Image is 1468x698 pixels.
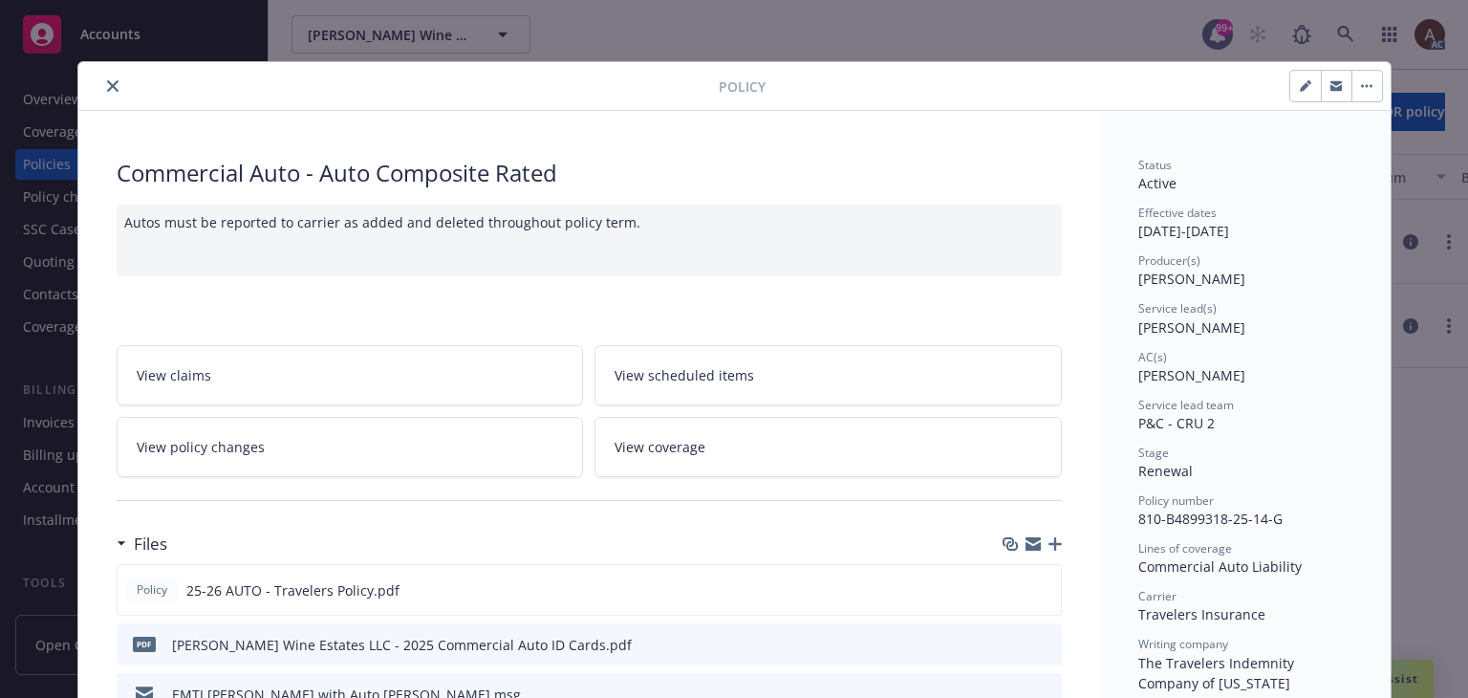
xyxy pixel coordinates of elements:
a: View claims [117,345,584,405]
span: pdf [133,637,156,651]
button: download file [1006,635,1022,655]
div: [PERSON_NAME] Wine Estates LLC - 2025 Commercial Auto ID Cards.pdf [172,635,632,655]
div: Commercial Auto - Auto Composite Rated [117,157,1062,189]
div: Files [117,532,167,556]
span: View policy changes [137,437,265,457]
span: [PERSON_NAME] [1138,318,1245,337]
span: AC(s) [1138,349,1167,365]
h3: Files [134,532,167,556]
span: Renewal [1138,462,1193,480]
button: preview file [1036,580,1053,600]
span: Stage [1138,445,1169,461]
span: Status [1138,157,1172,173]
button: close [101,75,124,98]
span: Policy [133,581,171,599]
span: 810-B4899318-25-14-G [1138,510,1283,528]
span: Service lead(s) [1138,300,1217,316]
span: P&C - CRU 2 [1138,414,1215,432]
span: Service lead team [1138,397,1234,413]
span: Policy number [1138,492,1214,509]
div: [DATE] - [DATE] [1138,205,1352,241]
span: [PERSON_NAME] [1138,270,1245,288]
span: Travelers Insurance [1138,605,1265,623]
span: Lines of coverage [1138,540,1232,556]
span: Policy [719,76,766,97]
span: View scheduled items [615,365,754,385]
div: Autos must be reported to carrier as added and deleted throughout policy term. [117,205,1062,276]
span: Active [1138,174,1177,192]
a: View coverage [594,417,1062,477]
div: Commercial Auto Liability [1138,556,1352,577]
span: 25-26 AUTO - Travelers Policy.pdf [186,580,399,600]
span: Producer(s) [1138,252,1200,269]
span: Carrier [1138,588,1177,604]
span: View claims [137,365,211,385]
button: preview file [1037,635,1054,655]
a: View policy changes [117,417,584,477]
span: Writing company [1138,636,1228,652]
a: View scheduled items [594,345,1062,405]
span: View coverage [615,437,705,457]
span: The Travelers Indemnity Company of [US_STATE] [1138,654,1298,692]
span: [PERSON_NAME] [1138,366,1245,384]
span: Effective dates [1138,205,1217,221]
button: download file [1005,580,1021,600]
